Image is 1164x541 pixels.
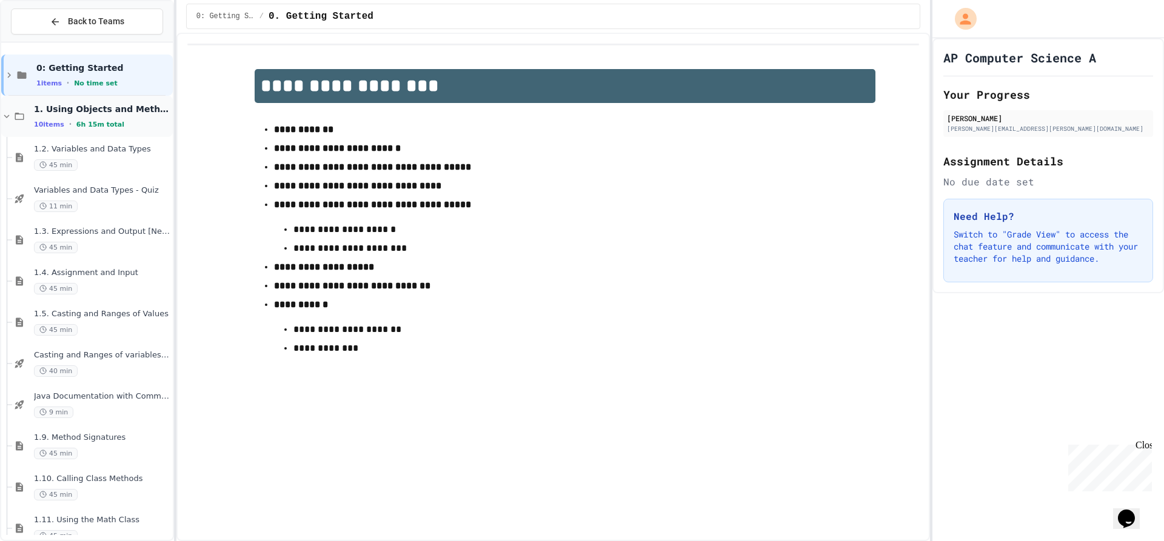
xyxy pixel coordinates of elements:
[34,391,170,402] span: Java Documentation with Comments - Topic 1.8
[34,159,78,171] span: 45 min
[943,86,1153,103] h2: Your Progress
[954,228,1143,265] p: Switch to "Grade View" to access the chat feature and communicate with your teacher for help and ...
[1063,440,1152,491] iframe: chat widget
[34,365,78,377] span: 40 min
[34,515,170,525] span: 1.11. Using the Math Class
[34,185,170,196] span: Variables and Data Types - Quiz
[69,119,72,129] span: •
[68,15,124,28] span: Back to Teams
[34,104,170,115] span: 1. Using Objects and Methods
[943,174,1153,189] div: No due date set
[942,5,980,33] div: My Account
[34,201,78,212] span: 11 min
[196,12,255,21] span: 0: Getting Started
[34,433,170,443] span: 1.9. Method Signatures
[259,12,264,21] span: /
[11,8,163,35] button: Back to Teams
[36,79,62,87] span: 1 items
[76,121,124,128] span: 6h 15m total
[34,242,78,253] span: 45 min
[34,227,170,237] span: 1.3. Expressions and Output [New]
[947,113,1149,124] div: [PERSON_NAME]
[34,144,170,154] span: 1.2. Variables and Data Types
[34,309,170,319] span: 1.5. Casting and Ranges of Values
[269,9,373,24] span: 0. Getting Started
[34,350,170,360] span: Casting and Ranges of variables - Quiz
[36,62,170,73] span: 0: Getting Started
[74,79,118,87] span: No time set
[34,324,78,336] span: 45 min
[943,49,1096,66] h1: AP Computer Science A
[954,209,1143,224] h3: Need Help?
[1113,493,1152,529] iframe: chat widget
[34,268,170,278] span: 1.4. Assignment and Input
[5,5,84,77] div: Chat with us now!Close
[34,448,78,459] span: 45 min
[34,489,78,500] span: 45 min
[67,78,69,88] span: •
[34,474,170,484] span: 1.10. Calling Class Methods
[34,121,64,128] span: 10 items
[947,124,1149,133] div: [PERSON_NAME][EMAIL_ADDRESS][PERSON_NAME][DOMAIN_NAME]
[943,153,1153,170] h2: Assignment Details
[34,407,73,418] span: 9 min
[34,283,78,294] span: 45 min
